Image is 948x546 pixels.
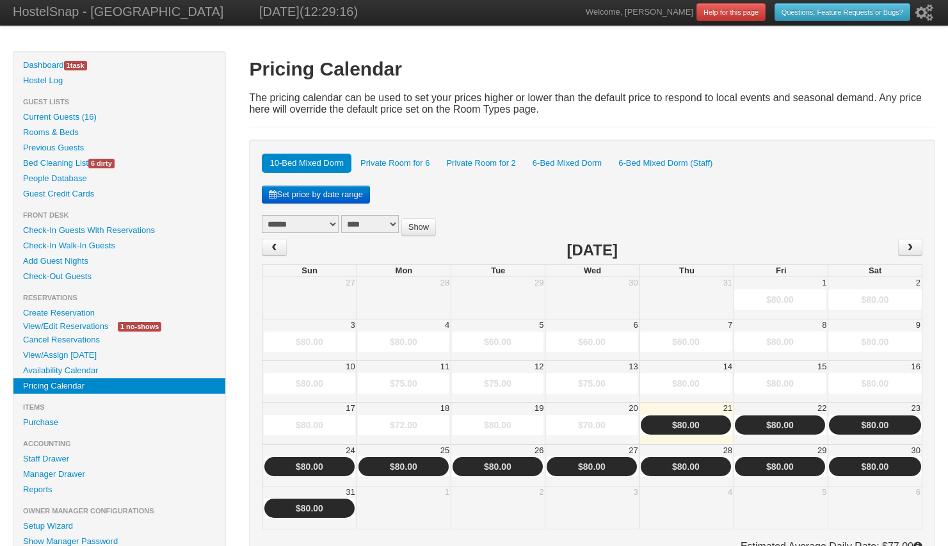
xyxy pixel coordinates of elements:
a: Questions, Feature Requests or Bugs? [775,3,910,21]
div: $60.00 [641,332,731,351]
h1: Pricing Calendar [249,58,935,81]
div: 26 [533,445,545,456]
span: 1 [67,61,70,69]
div: $80.00 [264,374,355,393]
div: 28 [722,445,734,456]
button: Show [401,218,437,236]
i: Setup Wizard [915,4,933,21]
div: 2 [915,277,922,289]
a: Setup Wizard [13,518,225,534]
div: $60.00 [547,332,637,351]
div: 30 [627,277,639,289]
a: Availability Calendar [13,363,225,378]
a: Bed Cleaning List6 dirty [13,156,225,171]
div: $80.00 [264,332,355,351]
a: Purchase [13,415,225,430]
div: 31 [722,277,734,289]
span: ‹ [269,237,280,257]
th: Sat [828,264,922,277]
div: 15 [816,361,828,373]
div: $75.00 [547,374,637,393]
div: 16 [910,361,922,373]
li: Reservations [13,290,225,305]
div: $80.00 [641,374,731,393]
div: 20 [627,403,639,414]
span: 6 dirty [88,159,115,168]
a: $80.00 [862,420,889,430]
div: 25 [439,445,451,456]
a: People Database [13,171,225,186]
div: $80.00 [829,332,921,351]
div: $75.00 [358,374,449,393]
a: Staff Drawer [13,451,225,467]
th: Mon [357,264,451,277]
div: 6 [915,486,922,498]
a: $80.00 [296,503,323,513]
div: 3 [632,486,639,498]
a: Cancel Reservations [13,332,225,348]
a: 6-Bed Mixed Dorm (Staff) [611,154,720,173]
a: $80.00 [390,462,417,472]
a: Pricing Calendar [13,378,225,394]
p: The pricing calendar can be used to set your prices higher or lower than the default price to res... [249,92,935,115]
div: 5 [538,319,545,331]
div: 11 [439,361,451,373]
div: 3 [349,319,357,331]
div: 30 [910,445,922,456]
a: Check-Out Guests [13,269,225,284]
span: task [64,61,87,70]
li: Items [13,399,225,415]
div: 7 [727,319,734,331]
li: Accounting [13,436,225,451]
div: 10 [344,361,356,373]
a: $80.00 [672,420,700,430]
div: $80.00 [264,415,355,435]
div: 24 [344,445,356,456]
div: 19 [533,403,545,414]
a: Hostel Log [13,73,225,88]
div: $72.00 [358,415,449,435]
div: 28 [439,277,451,289]
div: 27 [627,445,639,456]
th: Tue [451,264,545,277]
a: Rooms & Beds [13,125,225,140]
div: $60.00 [453,332,543,351]
div: $80.00 [358,332,449,351]
div: 17 [344,403,356,414]
div: 5 [821,486,828,498]
div: $80.00 [735,332,825,351]
div: 27 [344,277,356,289]
div: $80.00 [735,374,825,393]
span: (12:29:16) [300,4,358,19]
div: $80.00 [829,374,921,393]
a: View/Edit Reservations [13,319,118,333]
a: Set price by date range [262,186,369,204]
a: 10-Bed Mixed Dorm [262,154,351,173]
h2: [DATE] [566,239,618,262]
a: $80.00 [578,462,606,472]
div: 31 [344,486,356,498]
a: Reports [13,482,225,497]
th: Thu [639,264,734,277]
div: 12 [533,361,545,373]
div: 14 [722,361,734,373]
div: $75.00 [453,374,543,393]
div: 1 [821,277,828,289]
div: $70.00 [547,415,637,435]
a: $80.00 [862,462,889,472]
a: Check-In Walk-In Guests [13,238,225,253]
a: Manager Drawer [13,467,225,482]
div: 6 [632,319,639,331]
div: $80.00 [829,290,921,309]
li: Front Desk [13,207,225,223]
a: Private Room for 6 [353,154,437,173]
a: Current Guests (16) [13,109,225,125]
li: Guest Lists [13,94,225,109]
div: 22 [816,403,828,414]
a: $80.00 [766,420,794,430]
a: 1 no-shows [108,319,171,333]
th: Wed [545,264,639,277]
div: 4 [727,486,734,498]
div: 13 [627,361,639,373]
div: 1 [444,486,451,498]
